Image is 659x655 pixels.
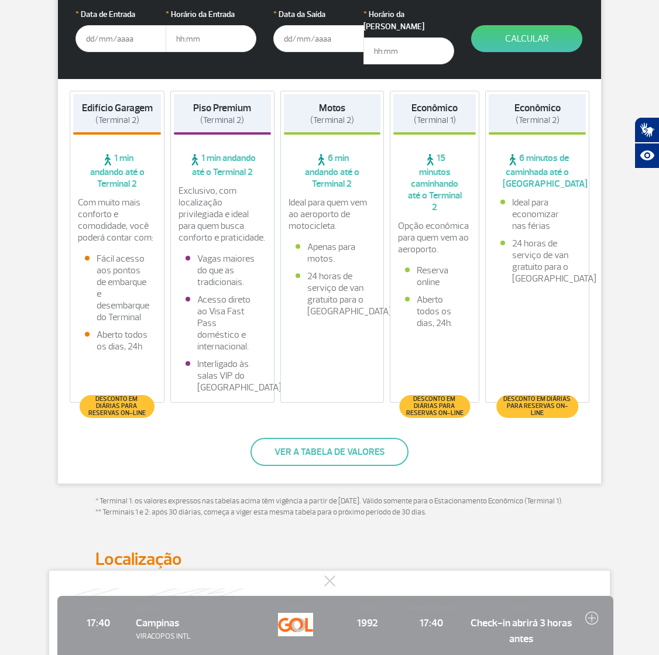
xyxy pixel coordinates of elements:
[72,615,124,630] span: 17:40
[516,115,560,126] span: (Terminal 2)
[471,25,582,52] button: Calcular
[179,185,266,244] p: Exclusivo, com localização privilegiada e ideal para quem busca conforto e praticidade.
[500,238,574,284] li: 24 horas de serviço de van gratuito para o [GEOGRAPHIC_DATA]
[393,152,476,213] span: 15 minutos caminhando até o Terminal 2
[85,396,149,417] span: Desconto em diárias para reservas on-line
[500,197,574,232] li: Ideal para economizar nas férias
[193,102,251,114] strong: Piso Premium
[85,253,149,323] li: Fácil acesso aos pontos de embarque e desembarque do Terminal
[502,396,572,417] span: Desconto em diárias para reservas on-line
[75,8,166,20] label: Data de Entrada
[200,115,244,126] span: (Terminal 2)
[250,438,409,466] button: Ver a tabela de valores
[363,37,454,64] input: hh:mm
[363,8,454,33] label: Horário da [PERSON_NAME]
[414,115,456,126] span: (Terminal 1)
[72,605,124,613] span: HORÁRIO
[406,605,458,613] span: HORÁRIO ESTIMADO
[73,152,161,190] span: 1 min andando até o Terminal 2
[489,152,586,190] span: 6 minutos de caminhada até o [GEOGRAPHIC_DATA]
[75,25,166,52] input: dd/mm/aaaa
[296,241,369,265] li: Apenas para motos.
[406,615,458,630] span: 17:40
[136,631,266,642] span: VIRACOPOS INTL
[78,197,156,244] p: Com muito mais conforto e comodidade, você poderá contar com:
[634,117,659,143] button: Abrir tradutor de língua de sinais.
[186,253,259,288] li: Vagas maiores do que as tradicionais.
[411,102,458,114] strong: Econômico
[284,152,381,190] span: 6 min andando até o Terminal 2
[342,605,394,613] span: Nº DO VOO
[95,548,564,570] h2: Localização
[166,8,256,20] label: Horário da Entrada
[273,25,364,52] input: dd/mm/aaaa
[319,102,345,114] strong: Motos
[342,615,394,630] span: 1992
[278,605,330,613] span: CIA AÉREA
[136,616,179,629] span: Campinas
[514,102,561,114] strong: Econômico
[174,152,271,178] span: 1 min andando até o Terminal 2
[186,358,259,393] li: Interligado às salas VIP do [GEOGRAPHIC_DATA].
[186,294,259,352] li: Acesso direto ao Visa Fast Pass doméstico e internacional.
[166,25,256,52] input: hh:mm
[95,496,564,519] p: * Terminal 1: os valores expressos nas tabelas acima têm vigência a partir de [DATE]. Válido some...
[289,197,376,232] p: Ideal para quem vem ao aeroporto de motocicleta.
[398,220,471,255] p: Opção econômica para quem vem ao aeroporto.
[634,117,659,169] div: Plugin de acessibilidade da Hand Talk.
[82,102,153,114] strong: Edifício Garagem
[296,270,369,317] li: 24 horas de serviço de van gratuito para o [GEOGRAPHIC_DATA]
[405,265,464,288] li: Reserva online
[85,329,149,352] li: Aberto todos os dias, 24h
[273,8,364,20] label: Data da Saída
[469,615,574,646] span: Check-in abrirá 3 horas antes
[469,605,574,613] span: STATUS
[310,115,354,126] span: (Terminal 2)
[136,605,266,613] span: DESTINO
[634,143,659,169] button: Abrir recursos assistivos.
[405,396,464,417] span: Desconto em diárias para reservas on-line
[405,294,464,329] li: Aberto todos os dias, 24h.
[95,115,139,126] span: (Terminal 2)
